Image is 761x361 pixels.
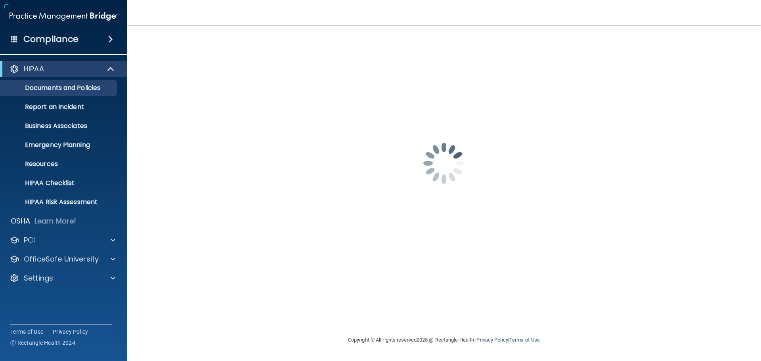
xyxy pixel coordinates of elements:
[5,160,113,168] p: Resources
[5,179,113,187] p: HIPAA Checklist
[5,122,113,130] p: Business Associates
[10,235,115,245] a: PCI
[24,235,35,245] p: PCI
[404,124,484,203] img: spinner.e123f6fc.gif
[11,216,31,226] p: OSHA
[5,141,113,149] p: Emergency Planning
[476,337,508,343] a: Privacy Policy
[10,273,115,283] a: Settings
[23,34,78,45] h4: Compliance
[34,216,76,226] p: Learn More!
[24,273,53,283] p: Settings
[5,103,113,111] p: Report an Incident
[10,254,115,264] a: OfficeSafe University
[10,8,117,24] img: PMB logo
[10,339,75,347] span: Ⓒ Rectangle Health 2024
[24,64,44,74] p: HIPAA
[299,327,589,353] div: Copyright © All rights reserved 2025 @ Rectangle Health | |
[10,64,115,74] a: HIPAA
[24,254,99,264] p: OfficeSafe University
[509,337,540,343] a: Terms of Use
[5,84,113,92] p: Documents and Policies
[10,328,43,336] a: Terms of Use
[5,198,113,206] p: HIPAA Risk Assessment
[53,328,88,336] a: Privacy Policy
